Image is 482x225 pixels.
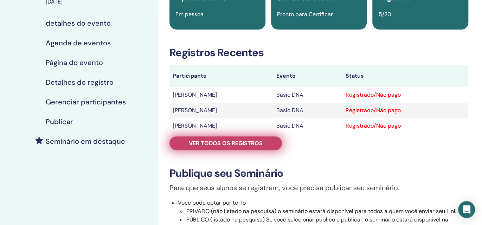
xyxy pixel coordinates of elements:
[346,106,465,115] div: Registrado/Não pago
[346,91,465,99] div: Registrado/Não pago
[273,118,342,134] td: Basic DNA
[46,19,111,27] h4: detalhes do evento
[277,11,333,18] span: Pronto para Certificar
[273,103,342,118] td: Basic DNA
[169,103,273,118] td: [PERSON_NAME]
[189,140,263,147] span: Ver todos os registros
[273,87,342,103] td: Basic DNA
[169,136,282,150] a: Ver todos os registros
[175,11,204,18] span: Em pessoa
[458,201,475,218] div: Open Intercom Messenger
[169,182,468,193] p: Para que seus alunos se registrem, você precisa publicar seu seminário.
[342,65,468,87] th: Status
[273,65,342,87] th: Evento
[46,39,111,47] h4: Agenda de eventos
[169,87,273,103] td: [PERSON_NAME]
[46,117,73,126] h4: Publicar
[186,207,468,216] li: PRIVADO (não listado na pesquisa) o seminário estará disponível para todos a quem você enviar seu...
[169,118,273,134] td: [PERSON_NAME]
[169,167,468,180] h3: Publique seu Seminário
[346,122,465,130] div: Registrado/Não pago
[378,11,391,18] span: 5/20
[46,137,125,146] h4: Seminário em destaque
[46,78,114,86] h4: Detalhes do registro
[46,58,103,67] h4: Página do evento
[169,46,468,59] h3: Registros Recentes
[46,98,126,106] h4: Gerenciar participantes
[169,65,273,87] th: Participante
